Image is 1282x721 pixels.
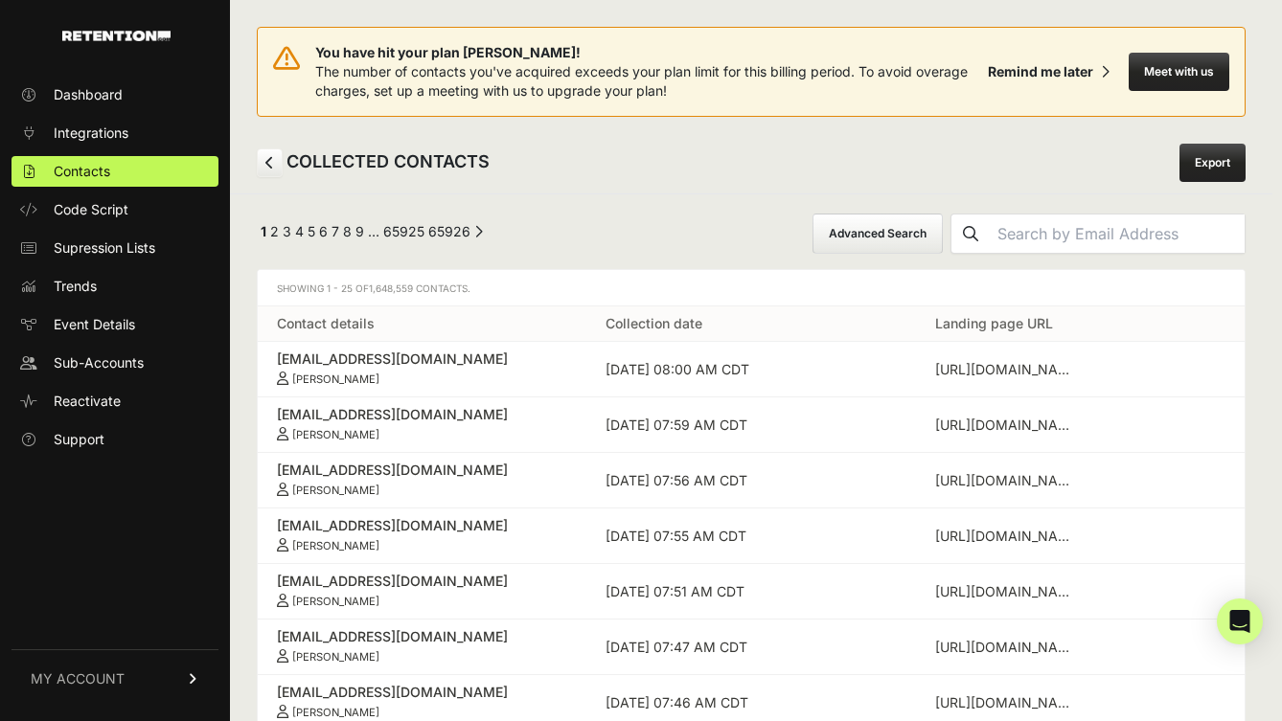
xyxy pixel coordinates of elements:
[935,527,1079,546] div: https://give.preborn.com/preborn/radio?sc=WKIRK0325YT&amt=28
[935,693,1079,712] div: https://jentezenfranklin.org/daily-devotions/go-a-little-further-in-gratitude
[54,277,97,296] span: Trends
[54,315,135,334] span: Event Details
[292,595,379,608] small: [PERSON_NAME]
[54,238,155,258] span: Supression Lists
[315,63,968,99] span: The number of contacts you've acquired exceeds your plan limit for this billing period. To avoid ...
[606,315,702,331] a: Collection date
[292,484,379,497] small: [PERSON_NAME]
[1179,144,1246,182] a: Export
[11,79,218,110] a: Dashboard
[277,461,567,497] a: [EMAIL_ADDRESS][DOMAIN_NAME] [PERSON_NAME]
[277,627,567,646] div: [EMAIL_ADDRESS][DOMAIN_NAME]
[813,214,943,254] button: Advanced Search
[315,43,980,62] span: You have hit your plan [PERSON_NAME]!
[332,223,339,239] a: Page 7
[257,148,490,177] h2: COLLECTED CONTACTS
[586,564,915,620] td: [DATE] 07:51 AM CDT
[11,271,218,302] a: Trends
[369,282,470,294] span: 1,648,559 Contacts.
[1217,598,1263,644] div: Open Intercom Messenger
[586,508,915,564] td: [DATE] 07:55 AM CDT
[11,194,218,225] a: Code Script
[308,223,315,239] a: Page 5
[355,223,364,239] a: Page 9
[988,62,1093,81] div: Remind me later
[54,85,123,104] span: Dashboard
[11,424,218,455] a: Support
[343,223,352,239] a: Page 8
[11,118,218,148] a: Integrations
[257,222,483,246] div: Pagination
[586,397,915,453] td: [DATE] 07:59 AM CDT
[586,620,915,675] td: [DATE] 07:47 AM CDT
[935,416,1079,435] div: https://jentezenfranklin.org/daily-devotions/guard-your-birthright
[277,461,567,480] div: [EMAIL_ADDRESS][DOMAIN_NAME]
[586,453,915,508] td: [DATE] 07:56 AM CDT
[292,650,379,664] small: [PERSON_NAME]
[277,405,567,441] a: [EMAIL_ADDRESS][DOMAIN_NAME] [PERSON_NAME]
[277,282,470,294] span: Showing 1 - 25 of
[1129,53,1229,91] button: Meet with us
[270,223,279,239] a: Page 2
[319,223,328,239] a: Page 6
[383,223,424,239] a: Page 65925
[292,706,379,719] small: [PERSON_NAME]
[54,353,144,372] span: Sub-Accounts
[277,627,567,664] a: [EMAIL_ADDRESS][DOMAIN_NAME] [PERSON_NAME]
[935,360,1079,379] div: https://give.preborn.com/preborn/dailywire?sc=IADWAK0523RA
[428,223,470,239] a: Page 65926
[935,638,1079,657] div: https://give.preborn.com/preborn/appeals?sc=SA0925GP&amt=250&gs=ab
[277,516,567,535] div: [EMAIL_ADDRESS][DOMAIN_NAME]
[277,683,567,702] div: [EMAIL_ADDRESS][DOMAIN_NAME]
[54,392,121,411] span: Reactivate
[54,430,104,449] span: Support
[54,200,128,219] span: Code Script
[277,315,375,331] a: Contact details
[980,55,1117,89] button: Remind me later
[368,223,379,239] span: …
[277,516,567,552] a: [EMAIL_ADDRESS][DOMAIN_NAME] [PERSON_NAME]
[277,405,567,424] div: [EMAIL_ADDRESS][DOMAIN_NAME]
[62,31,171,41] img: Retention.com
[54,124,128,143] span: Integrations
[295,223,304,239] a: Page 4
[11,233,218,263] a: Supression Lists
[935,471,1079,490] div: https://jentezenfranklin.org/broadcasts/does-god-really-care
[11,309,218,340] a: Event Details
[586,342,915,397] td: [DATE] 08:00 AM CDT
[277,572,567,591] div: [EMAIL_ADDRESS][DOMAIN_NAME]
[11,386,218,417] a: Reactivate
[283,223,291,239] a: Page 3
[935,582,1079,601] div: https://jentezenfranklin.org/daily-devotions/the-voice-of-blood
[277,683,567,719] a: [EMAIL_ADDRESS][DOMAIN_NAME] [PERSON_NAME]
[990,214,1245,253] input: Search by Email Address
[277,572,567,608] a: [EMAIL_ADDRESS][DOMAIN_NAME] [PERSON_NAME]
[11,156,218,187] a: Contacts
[11,649,218,708] a: MY ACCOUNT
[277,349,567,386] a: [EMAIL_ADDRESS][DOMAIN_NAME] [PERSON_NAME]
[261,223,266,239] em: Page 1
[54,162,110,181] span: Contacts
[292,428,379,441] small: [PERSON_NAME]
[11,348,218,378] a: Sub-Accounts
[935,315,1053,331] a: Landing page URL
[277,349,567,369] div: [EMAIL_ADDRESS][DOMAIN_NAME]
[292,539,379,552] small: [PERSON_NAME]
[31,669,125,688] span: MY ACCOUNT
[292,372,379,386] small: [PERSON_NAME]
